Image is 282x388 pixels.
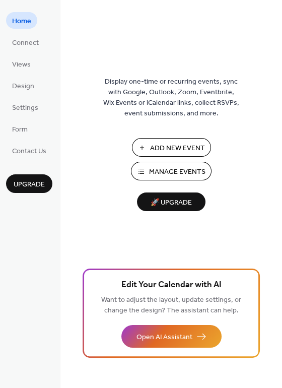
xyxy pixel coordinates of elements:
span: Settings [12,103,38,113]
span: Connect [12,38,39,48]
span: Contact Us [12,146,46,157]
span: Manage Events [149,167,205,177]
button: 🚀 Upgrade [137,192,205,211]
a: Contact Us [6,142,52,159]
span: Upgrade [14,179,45,190]
span: Display one-time or recurring events, sync with Google, Outlook, Zoom, Eventbrite, Wix Events or ... [103,77,239,119]
button: Manage Events [131,162,211,180]
button: Add New Event [132,138,211,157]
span: Views [12,59,31,70]
span: Home [12,16,31,27]
button: Upgrade [6,174,52,193]
span: 🚀 Upgrade [143,196,199,210]
a: Home [6,12,37,29]
button: Open AI Assistant [121,325,222,348]
a: Views [6,55,37,72]
a: Settings [6,99,44,115]
span: Add New Event [150,143,205,154]
span: Want to adjust the layout, update settings, or change the design? The assistant can help. [101,293,241,317]
span: Design [12,81,34,92]
span: Edit Your Calendar with AI [121,278,222,292]
span: Open AI Assistant [136,332,192,343]
a: Design [6,77,40,94]
a: Form [6,120,34,137]
a: Connect [6,34,45,50]
span: Form [12,124,28,135]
